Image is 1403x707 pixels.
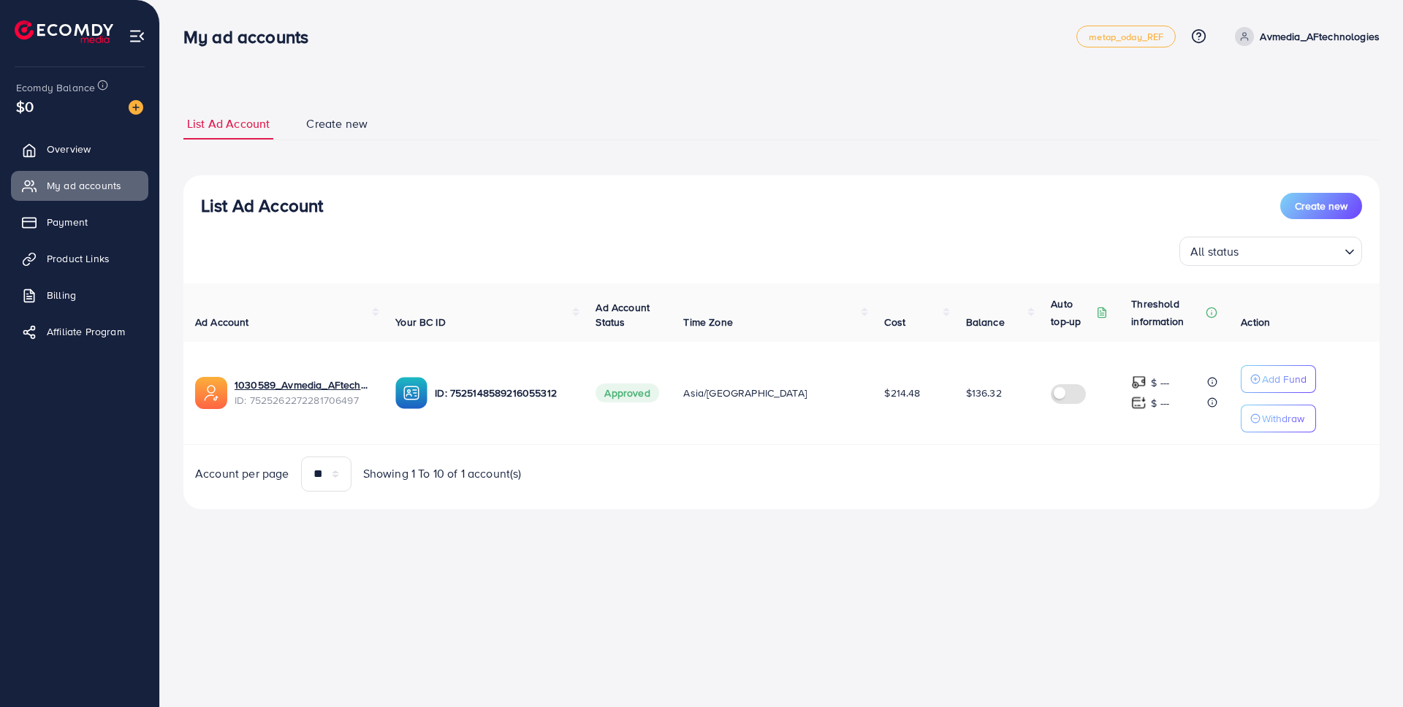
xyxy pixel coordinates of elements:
img: logo [15,20,113,43]
button: Create new [1280,193,1362,219]
p: Withdraw [1262,410,1304,427]
span: Product Links [47,251,110,266]
h3: My ad accounts [183,26,320,47]
a: Billing [11,280,148,310]
span: My ad accounts [47,178,121,193]
span: Payment [47,215,88,229]
span: Cost [884,315,905,329]
button: Add Fund [1241,365,1316,393]
div: <span class='underline'>1030589_Avmedia_AFtechnologies_1752111662599</span></br>7525262272281706497 [235,378,372,408]
span: Affiliate Program [47,324,125,339]
span: $0 [16,96,34,117]
a: Affiliate Program [11,317,148,346]
span: ID: 7525262272281706497 [235,393,372,408]
p: $ --- [1151,394,1169,412]
img: top-up amount [1131,395,1147,410]
a: Overview [11,134,148,164]
span: Ecomdy Balance [16,80,95,95]
span: metap_oday_REF [1089,32,1163,42]
a: Avmedia_AFtechnologies [1229,27,1380,46]
p: Avmedia_AFtechnologies [1260,28,1380,45]
span: $136.32 [966,386,1002,400]
span: Account per page [195,465,289,482]
span: Your BC ID [395,315,446,329]
span: Overview [47,142,91,156]
img: ic-ads-acc.e4c84228.svg [195,377,227,409]
span: All status [1187,241,1242,262]
span: Create new [1295,199,1347,213]
a: metap_oday_REF [1076,26,1176,47]
p: $ --- [1151,374,1169,391]
img: menu [129,28,145,45]
p: Threshold information [1131,295,1203,330]
iframe: Chat [1341,641,1392,696]
a: My ad accounts [11,171,148,200]
span: Billing [47,288,76,302]
div: Search for option [1179,237,1362,266]
span: Create new [306,115,368,132]
h3: List Ad Account [201,195,323,216]
span: List Ad Account [187,115,270,132]
img: image [129,100,143,115]
span: Showing 1 To 10 of 1 account(s) [363,465,522,482]
span: Asia/[GEOGRAPHIC_DATA] [683,386,807,400]
button: Withdraw [1241,405,1316,432]
img: ic-ba-acc.ded83a64.svg [395,377,427,409]
img: top-up amount [1131,375,1147,390]
span: Ad Account [195,315,249,329]
span: Ad Account Status [596,300,650,329]
a: 1030589_Avmedia_AFtechnologies_1752111662599 [235,378,372,392]
span: Balance [966,315,1005,329]
a: Payment [11,207,148,237]
span: Approved [596,383,658,402]
p: Auto top-up [1051,295,1093,330]
input: Search for option [1244,238,1339,262]
a: Product Links [11,244,148,273]
p: ID: 7525148589216055312 [435,384,572,402]
p: Add Fund [1262,370,1307,388]
span: $214.48 [884,386,920,400]
span: Action [1241,315,1270,329]
span: Time Zone [683,315,732,329]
